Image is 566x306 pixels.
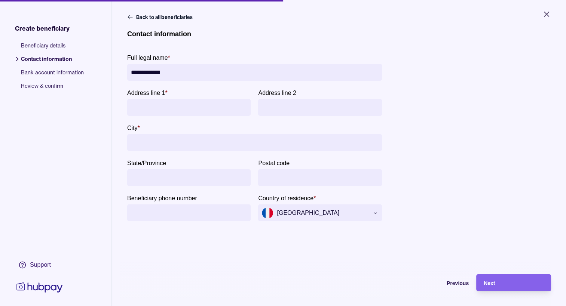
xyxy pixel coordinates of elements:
label: State/Province [127,158,166,167]
input: Beneficiary phone number [131,204,247,221]
span: Bank account information [21,69,84,82]
p: Beneficiary phone number [127,195,197,201]
p: State/Province [127,160,166,166]
h1: Contact information [127,30,191,38]
label: Country of residence [258,194,316,203]
button: Back to all beneficiaries [127,13,195,21]
button: Close [533,6,560,22]
span: Create beneficiary [15,24,70,33]
input: State/Province [131,169,247,186]
input: Address line 2 [262,99,378,116]
p: Address line 1 [127,90,165,96]
label: Beneficiary phone number [127,194,197,203]
span: Next [484,280,495,286]
label: Postal code [258,158,290,167]
p: City [127,125,138,131]
p: Country of residence [258,195,313,201]
input: Full legal name [131,64,378,81]
input: Address line 1 [131,99,247,116]
input: Postal code [262,169,378,186]
span: Review & confirm [21,82,84,96]
button: Next [476,274,551,291]
label: Address line 1 [127,88,168,97]
p: Full legal name [127,55,168,61]
p: Postal code [258,160,290,166]
span: Contact information [21,55,84,69]
label: Full legal name [127,53,170,62]
button: Previous [394,274,469,291]
label: Address line 2 [258,88,296,97]
label: City [127,123,140,132]
a: Support [15,257,64,273]
span: Previous [447,280,469,286]
span: Beneficiary details [21,42,84,55]
div: Support [30,261,51,269]
p: Address line 2 [258,90,296,96]
input: City [131,134,378,151]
